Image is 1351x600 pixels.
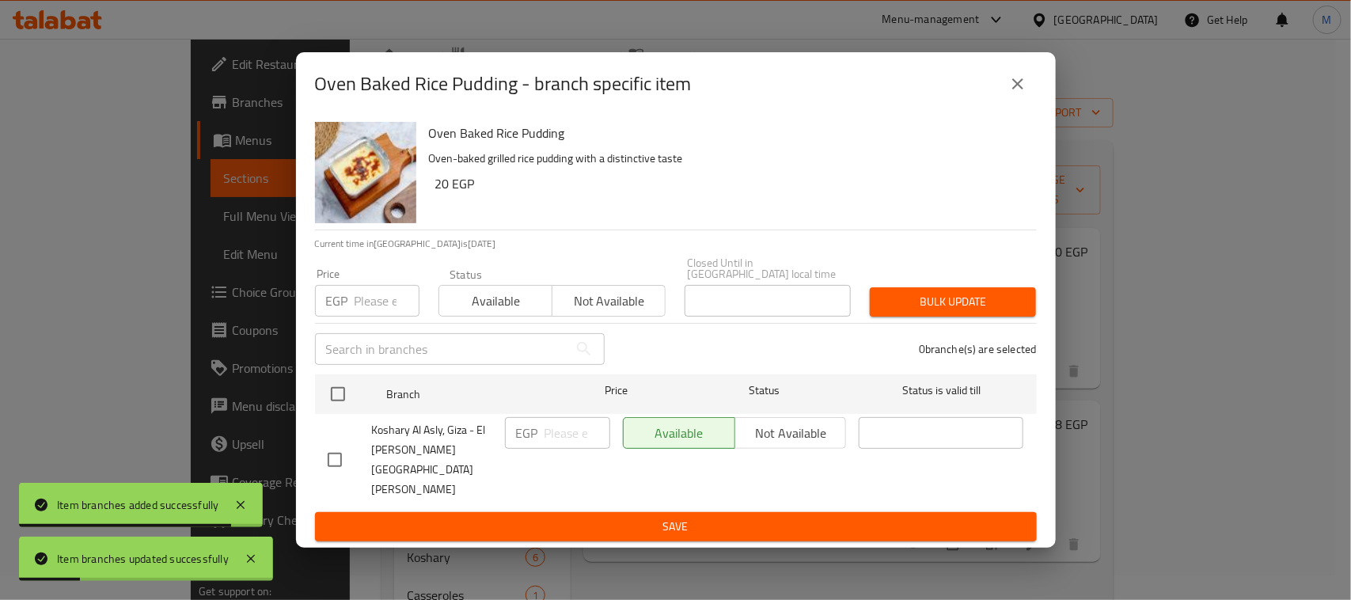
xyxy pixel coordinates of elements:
[372,420,492,499] span: Koshary Al Asly, Giza - El [PERSON_NAME] [GEOGRAPHIC_DATA][PERSON_NAME]
[559,290,659,313] span: Not available
[446,290,546,313] span: Available
[435,173,1024,195] h6: 20 EGP
[429,149,1024,169] p: Oven-baked grilled rice pudding with a distinctive taste
[859,381,1023,401] span: Status is valid till
[315,237,1037,251] p: Current time in [GEOGRAPHIC_DATA] is [DATE]
[315,333,568,365] input: Search in branches
[326,291,348,310] p: EGP
[999,65,1037,103] button: close
[328,517,1024,537] span: Save
[355,285,419,317] input: Please enter price
[429,122,1024,144] h6: Oven Baked Rice Pudding
[438,285,552,317] button: Available
[870,287,1036,317] button: Bulk update
[57,550,229,568] div: Item branches updated successfully
[545,417,610,449] input: Please enter price
[315,122,416,223] img: Oven Baked Rice Pudding
[919,341,1037,357] p: 0 branche(s) are selected
[882,292,1023,312] span: Bulk update
[564,381,669,401] span: Price
[516,423,538,442] p: EGP
[57,496,218,514] div: Item branches added successfully
[315,512,1037,541] button: Save
[552,285,666,317] button: Not available
[681,381,846,401] span: Status
[386,385,551,404] span: Branch
[315,71,692,97] h2: Oven Baked Rice Pudding - branch specific item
